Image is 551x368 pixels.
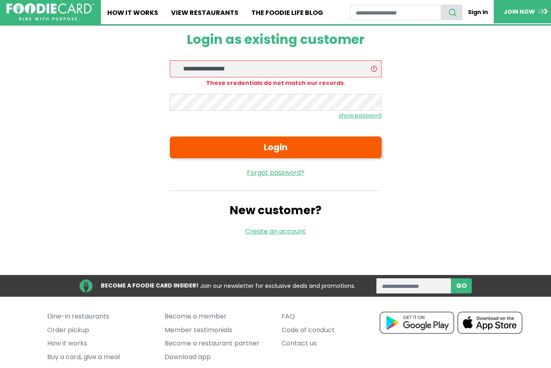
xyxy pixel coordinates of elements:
span: Join our newsletter for exclusive deals and promotions. [200,282,355,290]
a: Buy a card, give a meal [47,351,152,364]
a: Order pickup [47,324,152,337]
a: Sign In [462,5,494,20]
small: show password [339,112,382,120]
input: restaurant search [350,5,441,20]
h1: Login as existing customer [170,32,382,48]
h2: New customer? [170,204,382,218]
a: Become a member [165,310,269,324]
button: search [441,5,462,20]
strong: BECOME A FOODIE CARD INSIDER! [101,282,198,290]
a: Code of conduct [282,324,386,337]
a: Become a restaurant partner [165,337,269,351]
button: Login [170,137,382,159]
input: enter email address [376,279,451,294]
button: subscribe [451,279,472,294]
a: How it works [47,337,152,351]
a: Create an account [245,227,306,236]
a: Dine-in restaurants [47,310,152,324]
a: Download app [165,351,269,364]
a: Contact us [282,337,386,351]
img: FoodieCard; Eat, Drink, Save, Donate [6,3,94,21]
a: Forgot password? [170,168,382,178]
strong: These credentials do not match our records. [206,79,345,87]
a: Member testimonials [165,324,269,337]
a: FAQ [282,310,386,324]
